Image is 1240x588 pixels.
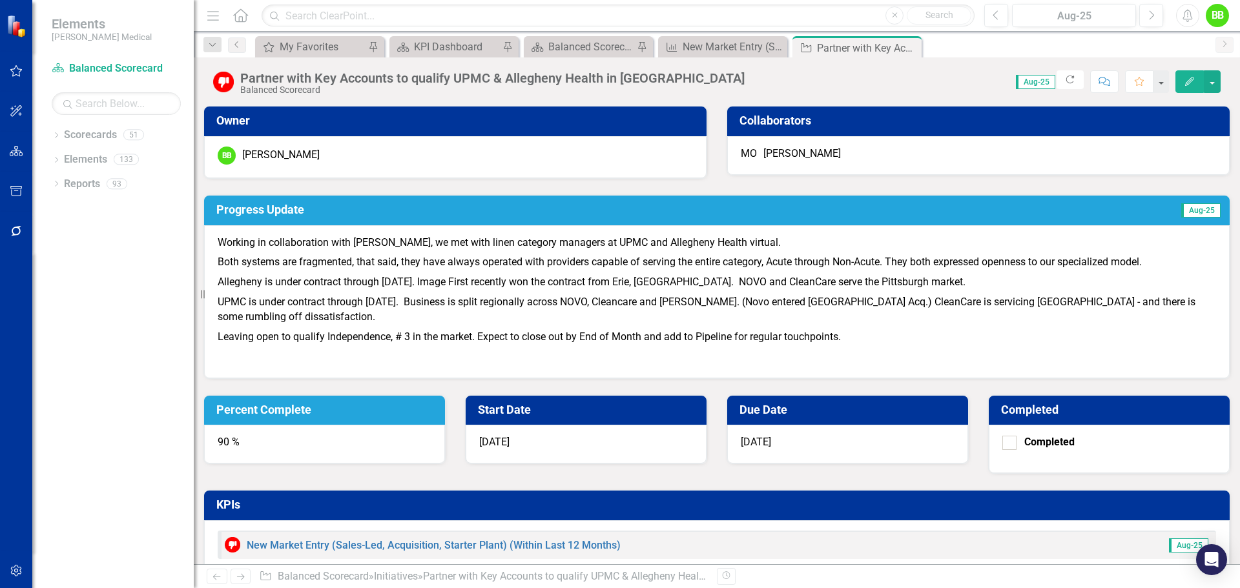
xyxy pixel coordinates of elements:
span: Search [925,10,953,20]
p: Allegheny is under contract through [DATE]. Image First recently won the contract from Erie, [GEO... [218,272,1216,292]
span: [DATE] [479,436,510,448]
button: Aug-25 [1012,4,1136,27]
div: MO [741,147,757,161]
img: Below Target [213,72,234,92]
span: Aug-25 [1181,203,1221,218]
div: Partner with Key Accounts to qualify UPMC & Allegheny Health in [GEOGRAPHIC_DATA] [817,40,918,56]
p: Both systems are fragmented, that said, they have always operated with providers capable of servi... [218,252,1216,272]
h3: Owner [216,114,699,127]
input: Search Below... [52,92,181,115]
div: Aug-25 [1017,8,1131,24]
small: [PERSON_NAME] Medical [52,32,152,42]
div: Partner with Key Accounts to qualify UPMC & Allegheny Health in [GEOGRAPHIC_DATA] [240,71,745,85]
input: Search ClearPoint... [262,5,975,27]
h3: Percent Complete [216,403,437,416]
a: Reports [64,177,100,192]
h3: Collaborators [739,114,1222,127]
div: KPI Dashboard [414,39,499,55]
a: Balanced Scorecard [278,570,369,582]
div: [PERSON_NAME] [763,147,841,161]
span: Aug-25 [1016,75,1055,89]
button: Search [907,6,971,25]
h3: Completed [1001,403,1222,416]
h3: Start Date [478,403,699,416]
span: Aug-25 [1169,538,1208,553]
span: [DATE] [741,436,771,448]
a: Balanced Scorecard [52,61,181,76]
div: 133 [114,154,139,165]
p: Leaving open to qualify Independence, # 3 in the market. Expect to close out by End of Month and ... [218,327,1216,347]
div: Balanced Scorecard Welcome Page [548,39,634,55]
p: Working in collaboration with [PERSON_NAME], we met with linen category managers at UPMC and Alle... [218,236,1216,253]
a: New Market Entry (Sales-Led, Acquisition, Starter Plant) (Within Last 12 Months) [661,39,784,55]
img: ClearPoint Strategy [6,15,29,37]
div: 51 [123,130,144,141]
img: Below Target [225,537,240,553]
a: My Favorites [258,39,365,55]
div: Completed [1024,435,1075,450]
div: Partner with Key Accounts to qualify UPMC & Allegheny Health in [GEOGRAPHIC_DATA] [423,570,819,582]
div: [PERSON_NAME] [242,148,320,163]
p: UPMC is under contract through [DATE]. Business is split regionally across NOVO, Cleancare and [P... [218,292,1216,327]
div: » » [259,569,707,584]
a: Balanced Scorecard Welcome Page [527,39,634,55]
a: New Market Entry (Sales-Led, Acquisition, Starter Plant) (Within Last 12 Months) [247,539,621,551]
div: 93 [107,178,127,189]
div: Open Intercom Messenger [1196,544,1227,575]
a: Elements [64,152,107,167]
h3: KPIs [216,498,1222,511]
h3: Progress Update [216,203,904,216]
div: My Favorites [280,39,365,55]
a: KPI Dashboard [393,39,499,55]
h3: Due Date [739,403,960,416]
div: 90 % [204,425,445,463]
a: Scorecards [64,128,117,143]
div: Balanced Scorecard [240,85,745,95]
button: BB [1206,4,1229,27]
a: Initiatives [374,570,418,582]
span: Elements [52,16,152,32]
div: New Market Entry (Sales-Led, Acquisition, Starter Plant) (Within Last 12 Months) [683,39,784,55]
div: BB [218,147,236,165]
